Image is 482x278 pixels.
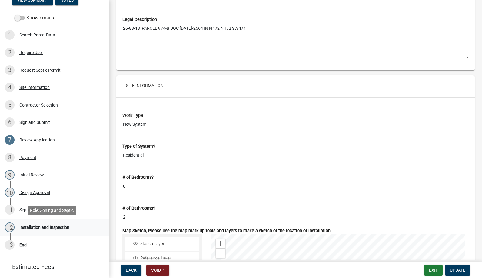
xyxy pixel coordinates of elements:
div: Request Septic Permit [19,68,61,72]
span: Sketch Layer [139,241,197,246]
span: Update [450,268,465,273]
div: Sketch Layer [132,241,197,247]
label: Map Sketch, Please use the map mark up tools and layers to make a sketch of the location of insta... [122,229,332,233]
span: Void [151,268,161,273]
label: # of Bathrooms? [122,206,155,211]
textarea: 26-88-18 PARCEL 974-B DOC [DATE]-2564 IN N 1/2 N 1/2 SW 1/4 [122,23,469,59]
div: 7 [5,135,15,145]
div: 9 [5,170,15,180]
div: 12 [5,222,15,232]
div: Contractor Selection [19,103,58,107]
span: Back [126,268,137,273]
button: Void [146,265,169,276]
div: 6 [5,117,15,127]
span: Reference Layer [139,256,197,261]
div: Design Approval [19,190,50,195]
button: Update [445,265,470,276]
div: 8 [5,153,15,162]
div: 11 [5,205,15,215]
label: # of Bedrooms? [122,175,154,180]
label: Type of System? [122,144,155,149]
li: Reference Layer [125,252,199,266]
div: Initial Review [19,173,44,177]
div: Sign and Submit [19,120,50,124]
div: 10 [5,188,15,197]
div: 1 [5,30,15,40]
div: Installation and Inspection [19,225,69,229]
label: Work Type [122,114,143,118]
div: Septic Permit [19,208,44,212]
div: Zoom in [216,239,225,248]
a: Estimated Fees [5,261,99,273]
label: Legal Description [122,18,157,22]
div: 3 [5,65,15,75]
div: Review Application [19,138,55,142]
div: Require User [19,50,43,55]
button: Site Information [121,80,168,91]
div: Site Information [19,85,50,90]
div: 2 [5,48,15,57]
div: Search Parcel Data [19,33,55,37]
div: Reference Layer [132,256,197,262]
div: Payment [19,155,36,160]
label: Show emails [15,14,54,22]
button: Exit [424,265,443,276]
div: End [19,243,27,247]
div: 5 [5,100,15,110]
button: Back [121,265,141,276]
li: Sketch Layer [125,237,199,251]
div: Zoom out [216,248,225,258]
div: 4 [5,83,15,92]
div: Role: Zoning and Septic [28,206,76,215]
div: 13 [5,240,15,250]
